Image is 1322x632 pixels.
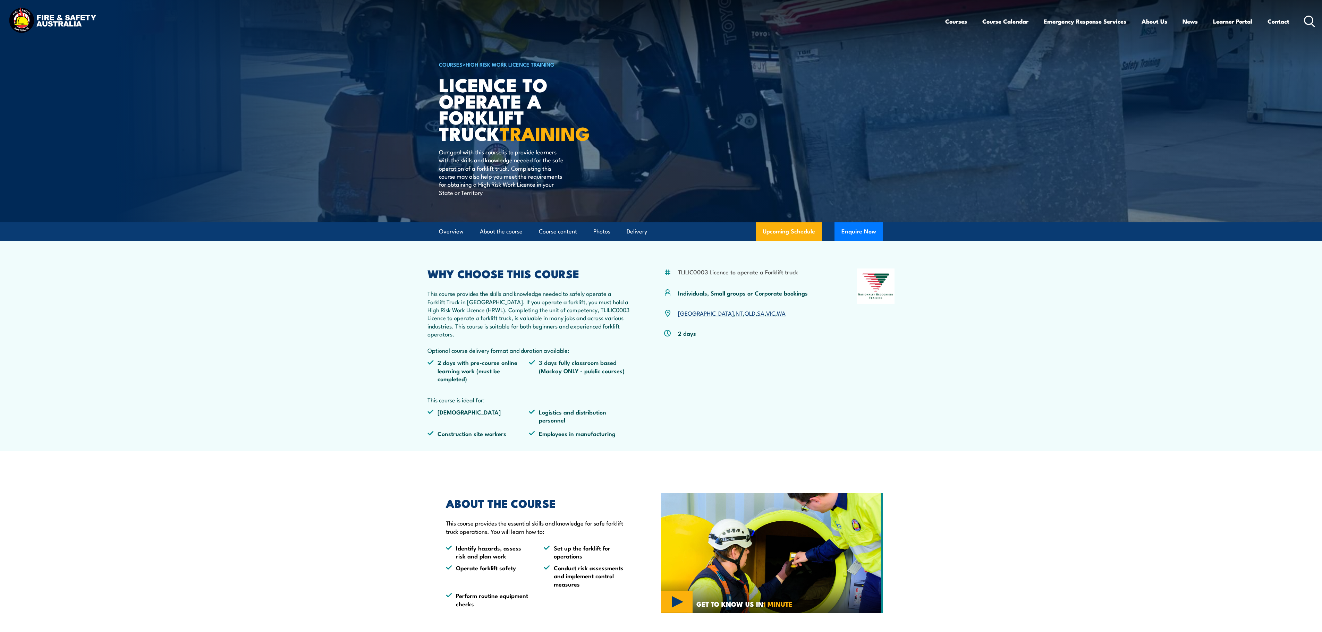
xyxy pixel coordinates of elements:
a: News [1183,12,1198,31]
h6: > [439,60,610,68]
p: , , , , , [678,309,786,317]
li: Operate forklift safety [446,564,531,588]
li: Perform routine equipment checks [446,591,531,608]
a: Upcoming Schedule [756,222,822,241]
li: [DEMOGRAPHIC_DATA] [427,408,529,424]
a: WA [777,309,786,317]
p: This course provides the essential skills and knowledge for safe forklift truck operations. You w... [446,519,629,535]
li: Conduct risk assessments and implement control measures [544,564,629,588]
li: Set up the forklift for operations [544,544,629,560]
li: 3 days fully classroom based (Mackay ONLY - public courses) [529,358,630,383]
h2: WHY CHOOSE THIS COURSE [427,268,630,278]
a: [GEOGRAPHIC_DATA] [678,309,734,317]
a: COURSES [439,60,463,68]
a: NT [736,309,743,317]
li: Employees in manufacturing [529,429,630,437]
p: Individuals, Small groups or Corporate bookings [678,289,808,297]
p: 2 days [678,329,696,337]
li: 2 days with pre-course online learning work (must be completed) [427,358,529,383]
li: Identify hazards, assess risk and plan work [446,544,531,560]
a: About Us [1142,12,1167,31]
p: This course is ideal for: [427,396,630,404]
a: Course content [539,222,577,241]
a: Contact [1268,12,1289,31]
strong: 1 MINUTE [763,599,793,609]
img: Nationally Recognised Training logo. [857,268,895,304]
a: Emergency Response Services [1044,12,1126,31]
h2: ABOUT THE COURSE [446,498,629,508]
a: QLD [745,309,755,317]
a: Overview [439,222,464,241]
li: Logistics and distribution personnel [529,408,630,424]
li: Construction site workers [427,429,529,437]
p: This course provides the skills and knowledge needed to safely operate a Forklift Truck in [GEOGR... [427,289,630,354]
a: Course Calendar [982,12,1028,31]
a: Learner Portal [1213,12,1252,31]
a: Delivery [627,222,647,241]
a: Courses [945,12,967,31]
h1: Licence to operate a forklift truck [439,76,610,141]
li: TLILIC0003 Licence to operate a Forklift truck [678,268,798,276]
span: GET TO KNOW US IN [696,601,793,607]
p: Our goal with this course is to provide learners with the skills and knowledge needed for the saf... [439,148,566,196]
strong: TRAINING [500,118,590,147]
button: Enquire Now [834,222,883,241]
a: Photos [593,222,610,241]
a: VIC [766,309,775,317]
a: SA [757,309,764,317]
a: About the course [480,222,523,241]
a: High Risk Work Licence Training [466,60,554,68]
